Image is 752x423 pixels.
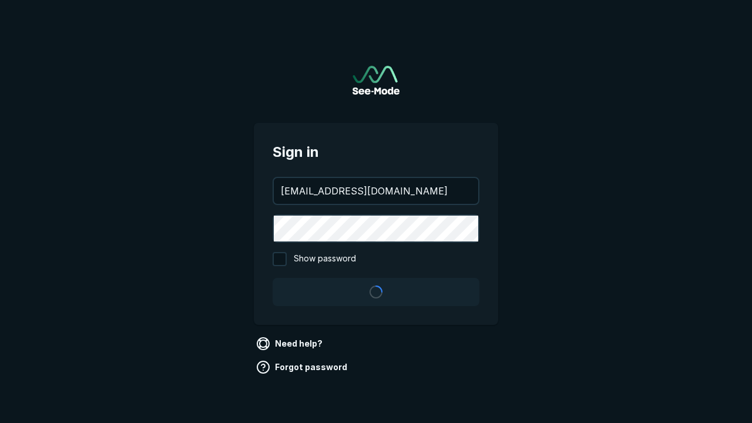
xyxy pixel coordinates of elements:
a: Need help? [254,334,327,353]
input: your@email.com [274,178,478,204]
span: Sign in [273,142,479,163]
span: Show password [294,252,356,266]
img: See-Mode Logo [352,66,399,95]
a: Forgot password [254,358,352,377]
a: Go to sign in [352,66,399,95]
